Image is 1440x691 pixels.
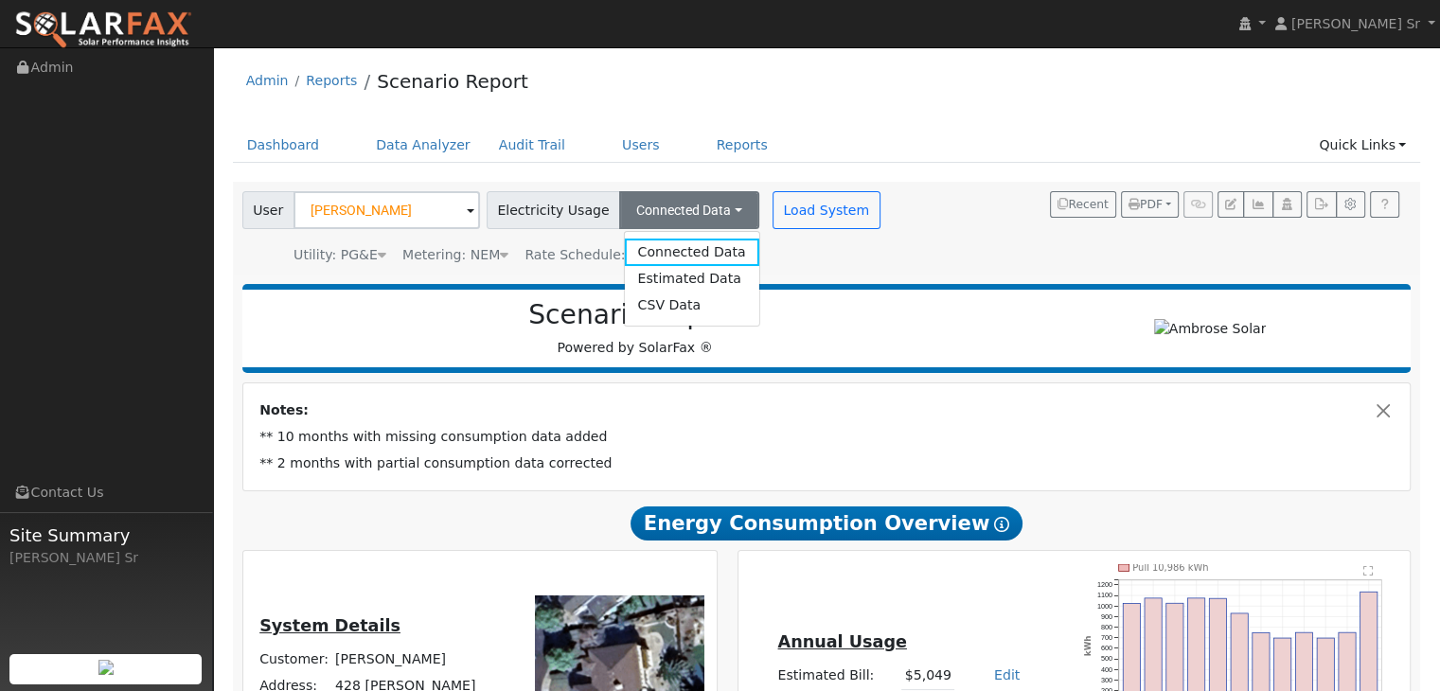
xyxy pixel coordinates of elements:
[257,424,1397,451] td: ** 10 months with missing consumption data added
[98,660,114,675] img: retrieve
[1050,191,1116,218] button: Recent
[252,299,1019,358] div: Powered by SolarFax ®
[777,632,906,651] u: Annual Usage
[259,616,400,635] u: System Details
[901,663,954,690] td: $5,049
[1129,198,1163,211] span: PDF
[631,506,1022,540] span: Energy Consumption Overview
[1101,654,1112,663] text: 500
[485,128,579,163] a: Audit Trail
[1133,562,1210,573] text: Pull 10,986 kWh
[994,667,1020,682] a: Edit
[9,548,203,568] div: [PERSON_NAME] Sr
[259,402,309,417] strong: Notes:
[1370,191,1399,218] a: Help Link
[994,517,1009,532] i: Show Help
[377,70,528,93] a: Scenario Report
[619,191,759,229] button: Connected Data
[1272,191,1302,218] button: Login As
[362,128,485,163] a: Data Analyzer
[1291,16,1420,31] span: [PERSON_NAME] Sr
[1336,191,1365,218] button: Settings
[1101,644,1112,652] text: 600
[9,523,203,548] span: Site Summary
[246,73,289,88] a: Admin
[257,647,332,673] td: Customer:
[1364,565,1375,576] text: 
[1243,191,1272,218] button: Multi-Series Graph
[1121,191,1179,218] button: PDF
[702,128,782,163] a: Reports
[1154,319,1267,339] img: Ambrose Solar
[1084,635,1093,656] text: kWh
[1101,633,1112,642] text: 700
[1305,128,1420,163] a: Quick Links
[1101,612,1112,621] text: 900
[257,451,1397,477] td: ** 2 months with partial consumption data corrected
[1097,601,1112,610] text: 1000
[233,128,334,163] a: Dashboard
[774,663,901,690] td: Estimated Bill:
[1218,191,1244,218] button: Edit User
[293,245,386,265] div: Utility: PG&E
[242,191,294,229] span: User
[293,191,480,229] input: Select a User
[1307,191,1336,218] button: Export Interval Data
[524,247,693,262] span: Alias: HETOUD
[332,647,509,673] td: [PERSON_NAME]
[608,128,674,163] a: Users
[306,73,357,88] a: Reports
[1101,665,1112,674] text: 400
[14,10,192,50] img: SolarFax
[624,239,758,265] a: Connected Data
[1101,623,1112,631] text: 800
[487,191,620,229] span: Electricity Usage
[402,245,508,265] div: Metering: NEM
[624,292,758,319] a: CSV Data
[1097,580,1112,589] text: 1200
[1097,591,1112,599] text: 1100
[1101,676,1112,684] text: 300
[1374,400,1394,420] button: Close
[261,299,1008,331] h2: Scenario Report
[624,266,758,292] a: Estimated Data
[773,191,880,229] button: Load System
